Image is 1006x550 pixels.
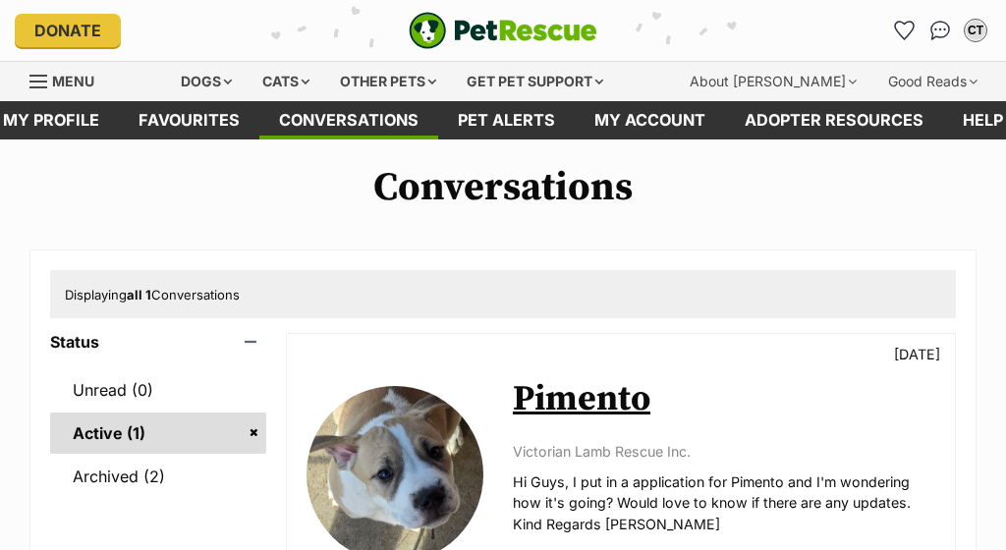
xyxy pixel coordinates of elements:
a: Unread (0) [50,369,266,411]
a: Donate [15,14,121,47]
a: Pimento [513,377,650,421]
div: About [PERSON_NAME] [676,62,870,101]
img: chat-41dd97257d64d25036548639549fe6c8038ab92f7586957e7f3b1b290dea8141.svg [930,21,951,40]
a: Conversations [924,15,956,46]
a: Archived (2) [50,456,266,497]
img: logo-e224e6f780fb5917bec1dbf3a21bbac754714ae5b6737aabdf751b685950b380.svg [409,12,597,49]
a: Active (1) [50,412,266,454]
span: Displaying Conversations [65,287,240,302]
a: PetRescue [409,12,597,49]
span: Menu [52,73,94,89]
p: [DATE] [894,344,940,364]
strong: all 1 [127,287,151,302]
a: conversations [259,101,438,139]
header: Status [50,333,266,351]
p: Hi Guys, I put in a application for Pimento and I'm wondering how it's going? Would love to know ... [513,471,935,534]
a: Favourites [119,101,259,139]
div: Cats [249,62,323,101]
div: CT [966,21,985,40]
a: My account [575,101,725,139]
a: Adopter resources [725,101,943,139]
a: Menu [29,62,108,97]
button: My account [960,15,991,46]
div: Get pet support [453,62,617,101]
a: Favourites [889,15,921,46]
div: Other pets [326,62,450,101]
p: Victorian Lamb Rescue Inc. [513,441,935,462]
div: Dogs [167,62,246,101]
a: Pet alerts [438,101,575,139]
ul: Account quick links [889,15,991,46]
div: Good Reads [874,62,991,101]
